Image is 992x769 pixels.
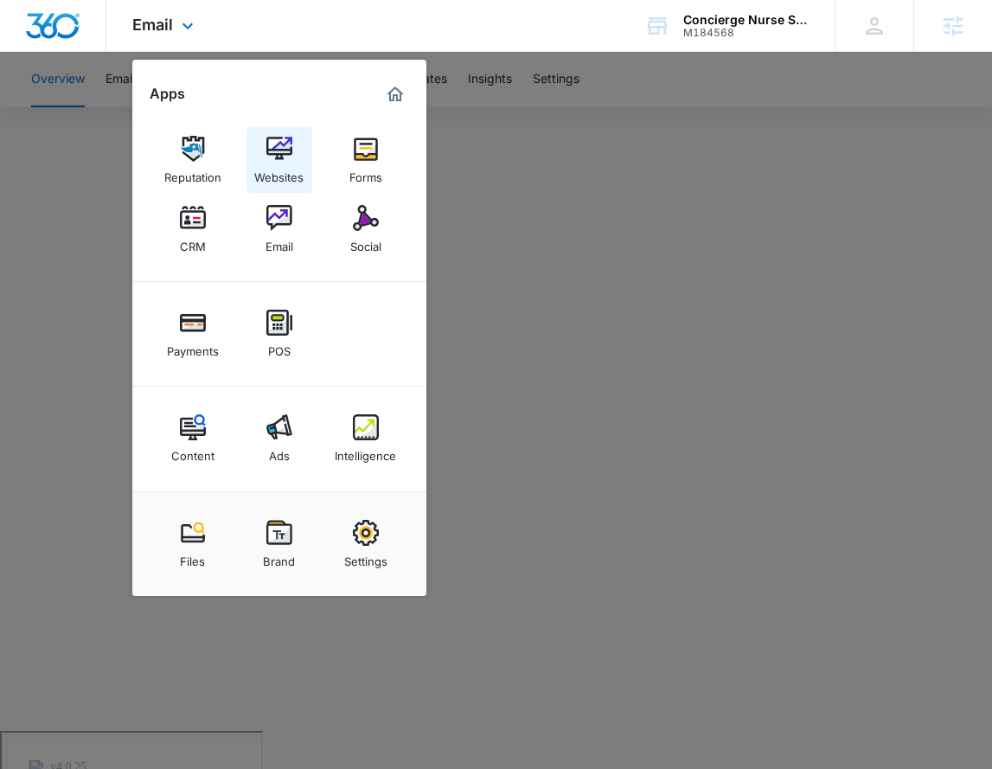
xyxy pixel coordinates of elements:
div: v 4.0.25 [48,28,85,42]
div: CRM [180,231,206,253]
div: Keywords by Traffic [191,102,291,113]
div: POS [268,336,291,358]
a: Payments [160,301,226,367]
div: Reputation [164,162,221,184]
span: Email [132,16,173,34]
a: Ads [246,406,312,471]
div: Intelligence [335,440,396,463]
a: Websites [246,127,312,193]
a: Forms [333,127,399,193]
div: Social [350,231,381,253]
div: Payments [167,336,219,358]
div: Settings [344,546,387,568]
a: Intelligence [333,406,399,471]
a: Settings [333,511,399,577]
div: account id [683,27,810,39]
div: Ads [269,440,290,463]
img: website_grey.svg [28,45,42,59]
div: Forms [349,162,382,184]
div: Domain: [DOMAIN_NAME] [45,45,190,59]
div: Content [171,440,214,463]
a: Files [160,511,226,577]
img: tab_keywords_by_traffic_grey.svg [172,100,186,114]
a: Content [160,406,226,471]
a: Marketing 360® Dashboard [381,80,409,108]
a: Email [246,196,312,262]
div: Domain Overview [66,102,155,113]
img: logo_orange.svg [28,28,42,42]
h2: Apps [150,86,185,102]
div: account name [683,13,810,27]
img: tab_domain_overview_orange.svg [47,100,61,114]
a: CRM [160,196,226,262]
div: Websites [254,162,304,184]
a: Reputation [160,127,226,193]
div: Brand [263,546,295,568]
a: Social [333,196,399,262]
a: POS [246,301,312,367]
a: Brand [246,511,312,577]
div: Files [180,546,205,568]
div: Email [266,231,293,253]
